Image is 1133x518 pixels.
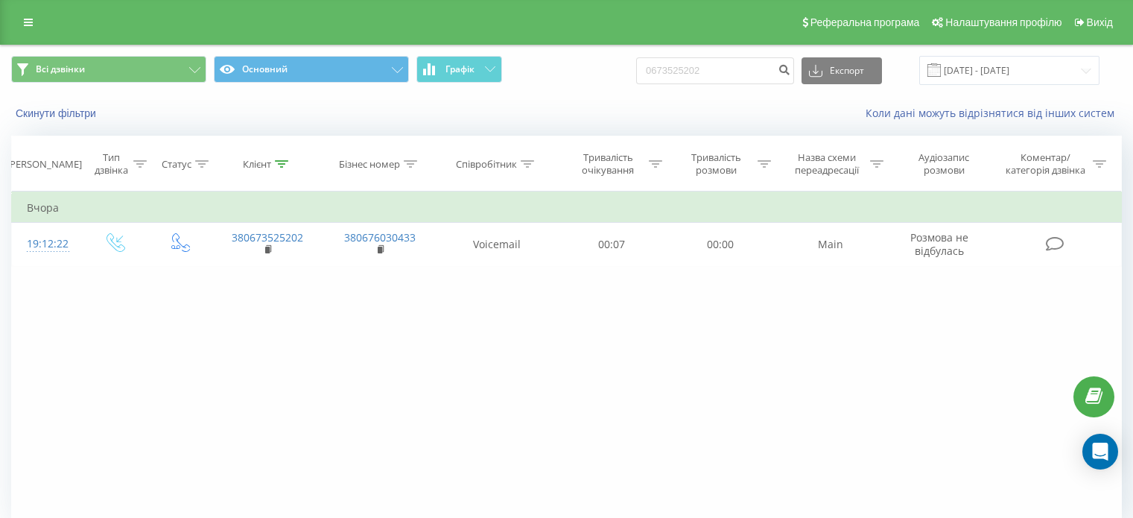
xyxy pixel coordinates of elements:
div: Тип дзвінка [94,151,129,177]
span: Вихід [1087,16,1113,28]
div: Назва схеми переадресації [788,151,866,177]
div: Коментар/категорія дзвінка [1002,151,1089,177]
span: Графік [445,64,475,75]
button: Скинути фільтри [11,107,104,120]
button: Експорт [802,57,882,84]
div: [PERSON_NAME] [7,158,82,171]
div: Аудіозапис розмови [901,151,988,177]
div: Тривалість очікування [571,151,646,177]
span: Всі дзвінки [36,63,85,75]
button: Основний [214,56,409,83]
span: Реферальна програма [810,16,920,28]
div: Статус [162,158,191,171]
span: Розмова не відбулась [910,230,968,258]
td: Voicemail [437,223,558,266]
div: Клієнт [243,158,271,171]
div: 19:12:22 [27,230,66,259]
a: 380673525202 [232,230,303,244]
button: Графік [416,56,502,83]
button: Всі дзвінки [11,56,206,83]
span: Налаштування профілю [945,16,1061,28]
td: Вчора [12,193,1122,223]
a: Коли дані можуть відрізнятися вiд інших систем [866,106,1122,120]
div: Open Intercom Messenger [1082,434,1118,470]
div: Співробітник [456,158,517,171]
div: Тривалість розмови [679,151,754,177]
td: 00:00 [666,223,774,266]
input: Пошук за номером [636,57,794,84]
td: 00:07 [558,223,666,266]
td: Main [774,223,886,266]
div: Бізнес номер [339,158,400,171]
a: 380676030433 [344,230,416,244]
